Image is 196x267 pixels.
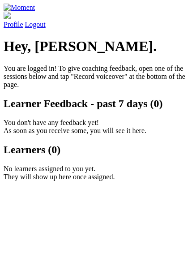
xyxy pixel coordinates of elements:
[25,21,46,28] a: Logout
[4,98,192,110] h2: Learner Feedback - past 7 days (0)
[4,12,192,28] a: Profile
[4,165,192,181] p: No learners assigned to you yet. They will show up here once assigned.
[4,144,192,156] h2: Learners (0)
[4,119,192,135] p: You don't have any feedback yet! As soon as you receive some, you will see it here.
[4,12,11,19] img: default_avatar-b4e2223d03051bc43aaaccfb402a43260a3f17acc7fafc1603fdf008d6cba3c9.png
[4,65,192,89] p: You are logged in! To give coaching feedback, open one of the sessions below and tap "Record voic...
[4,4,35,12] img: Moment
[4,38,192,55] h1: Hey, [PERSON_NAME].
